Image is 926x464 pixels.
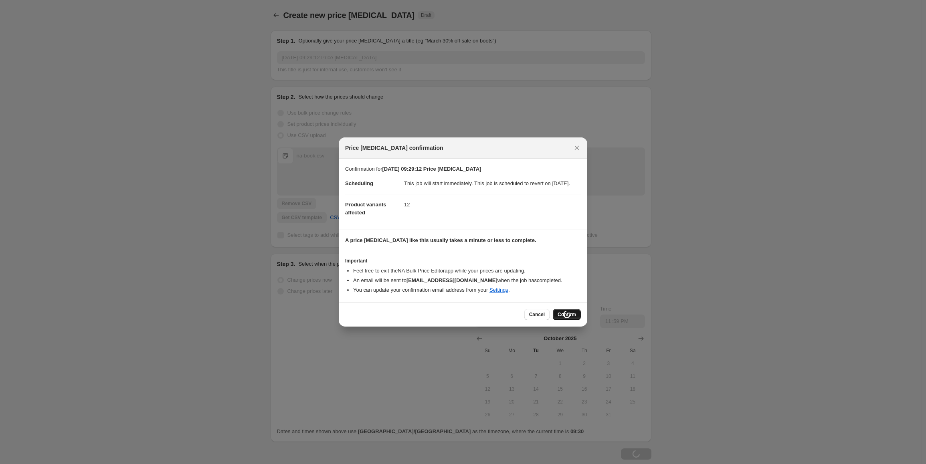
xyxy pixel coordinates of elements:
dd: This job will start immediately. This job is scheduled to revert on [DATE]. [404,173,581,194]
b: [DATE] 09:29:12 Price [MEDICAL_DATA] [382,166,481,172]
li: An email will be sent to when the job has completed . [353,276,581,284]
span: Product variants affected [345,202,386,216]
span: Cancel [529,311,545,318]
dd: 12 [404,194,581,215]
button: Close [571,142,582,153]
a: Settings [489,287,508,293]
li: You can update your confirmation email address from your . [353,286,581,294]
span: Scheduling [345,180,373,186]
b: A price [MEDICAL_DATA] like this usually takes a minute or less to complete. [345,237,536,243]
h3: Important [345,258,581,264]
b: [EMAIL_ADDRESS][DOMAIN_NAME] [406,277,497,283]
button: Cancel [524,309,550,320]
li: Feel free to exit the NA Bulk Price Editor app while your prices are updating. [353,267,581,275]
p: Confirmation for [345,165,581,173]
span: Price [MEDICAL_DATA] confirmation [345,144,443,152]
